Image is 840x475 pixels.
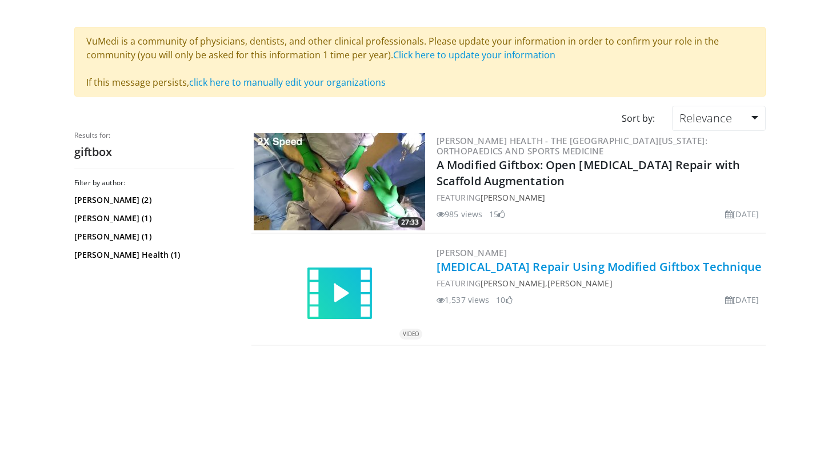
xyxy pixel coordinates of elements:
span: Relevance [679,110,732,126]
li: 985 views [437,208,482,220]
a: click here to manually edit your organizations [189,76,386,89]
a: [PERSON_NAME] [481,192,545,203]
p: Results for: [74,131,234,140]
div: Sort by: [613,106,663,131]
h3: Filter by author: [74,178,234,187]
a: [PERSON_NAME] Health (1) [74,249,231,261]
a: [MEDICAL_DATA] Repair Using Modified Giftbox Technique [437,259,762,274]
li: 15 [489,208,505,220]
li: [DATE] [725,294,759,306]
img: 3b42ab9d-0d12-4c4e-9810-dbb747d5cb5c.300x170_q85_crop-smart_upscale.jpg [254,133,425,230]
a: VIDEO [254,260,425,328]
h2: giftbox [74,145,234,159]
span: 27:33 [398,217,422,227]
a: [PERSON_NAME] [437,247,507,258]
div: FEATURING , [437,277,763,289]
a: Relevance [672,106,766,131]
li: 10 [496,294,512,306]
div: VuMedi is a community of physicians, dentists, and other clinical professionals. Please update yo... [74,27,766,97]
a: [PERSON_NAME] (1) [74,213,231,224]
a: [PERSON_NAME] (1) [74,231,231,242]
li: [DATE] [725,208,759,220]
a: 27:33 [254,133,425,230]
a: A Modified Giftbox: Open [MEDICAL_DATA] Repair with Scaffold Augmentation [437,157,740,189]
div: FEATURING [437,191,763,203]
a: [PERSON_NAME] [547,278,612,289]
a: [PERSON_NAME] Health - The [GEOGRAPHIC_DATA][US_STATE]: Orthopaedics and Sports Medicine [437,135,707,157]
img: video.svg [305,260,374,328]
a: Click here to update your information [393,49,555,61]
small: VIDEO [403,330,419,338]
a: [PERSON_NAME] [481,278,545,289]
li: 1,537 views [437,294,489,306]
a: [PERSON_NAME] (2) [74,194,231,206]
